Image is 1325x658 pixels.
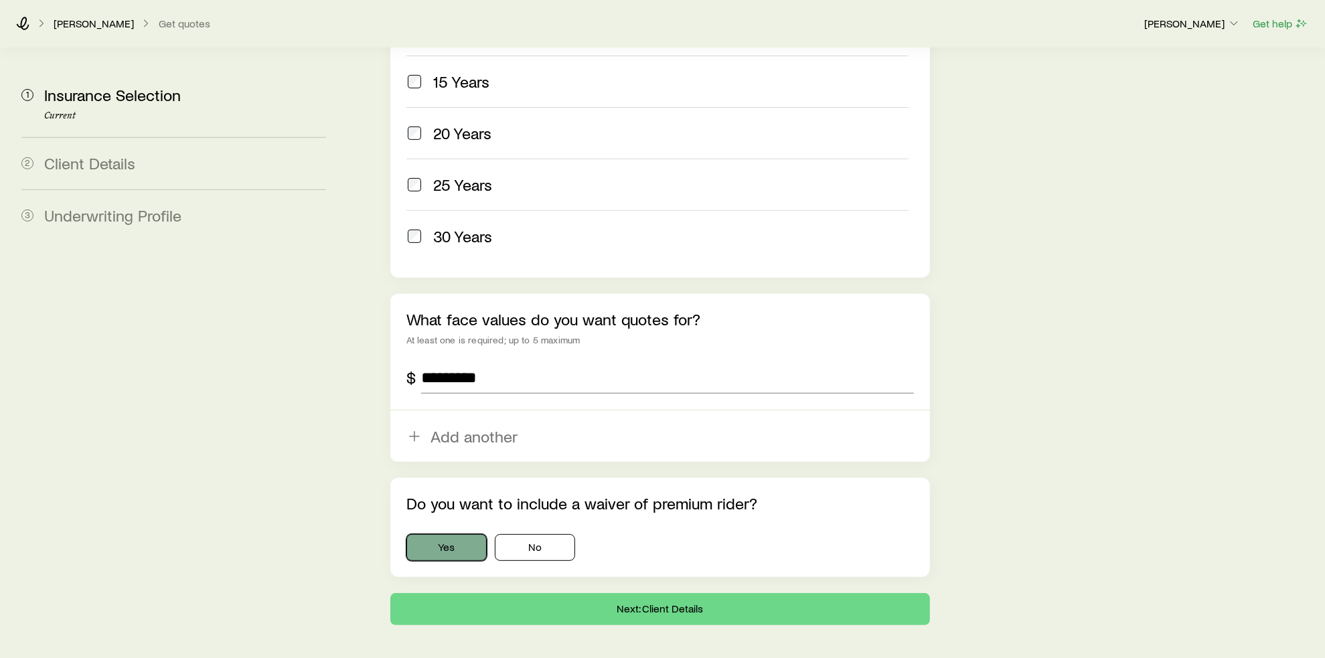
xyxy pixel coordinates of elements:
[44,205,181,225] span: Underwriting Profile
[158,17,211,30] button: Get quotes
[1252,16,1309,31] button: Get help
[390,411,930,462] button: Add another
[1144,17,1241,30] p: [PERSON_NAME]
[21,157,33,169] span: 2
[54,17,134,30] p: [PERSON_NAME]
[406,309,700,329] label: What face values do you want quotes for?
[44,153,135,173] span: Client Details
[433,227,492,246] span: 30 Years
[44,85,181,104] span: Insurance Selection
[408,75,421,88] input: 15 Years
[21,210,33,222] span: 3
[1144,16,1241,32] button: [PERSON_NAME]
[433,175,492,194] span: 25 Years
[495,534,575,561] button: No
[406,534,487,561] button: Yes
[406,335,914,345] div: At least one is required; up to 5 maximum
[433,72,489,91] span: 15 Years
[390,593,930,625] button: Next: Client Details
[406,494,914,513] p: Do you want to include a waiver of premium rider?
[408,127,421,140] input: 20 Years
[406,368,416,387] div: $
[408,230,421,243] input: 30 Years
[21,89,33,101] span: 1
[44,110,326,121] p: Current
[408,178,421,191] input: 25 Years
[433,124,491,143] span: 20 Years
